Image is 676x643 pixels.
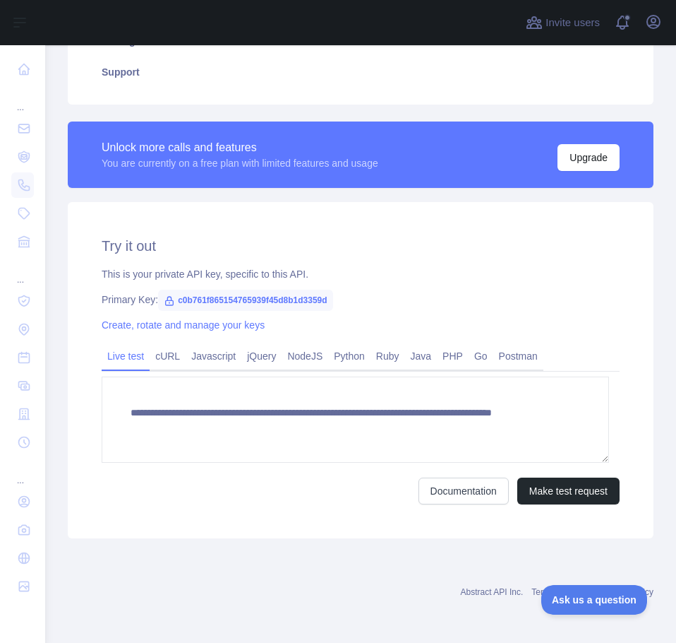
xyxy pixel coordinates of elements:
h2: Try it out [102,236,620,256]
a: Terms of service [531,587,593,597]
span: Invite users [545,15,600,31]
a: Postman [493,345,543,367]
a: Documentation [418,478,509,505]
a: Live test [102,345,150,367]
div: Unlock more calls and features [102,139,378,156]
a: Abstract API Inc. [461,587,524,597]
a: PHP [437,345,469,367]
div: Primary Key: [102,293,620,307]
a: jQuery [241,345,282,367]
div: This is your private API key, specific to this API. [102,267,620,281]
div: ... [11,85,34,113]
iframe: Toggle Customer Support [541,585,648,615]
div: You are currently on a free plan with limited features and usage [102,156,378,170]
button: Make test request [517,478,620,505]
div: ... [11,458,34,486]
a: Java [405,345,437,367]
a: Ruby [370,345,405,367]
a: NodeJS [282,345,328,367]
span: c0b761f865154765939f45d8b1d3359d [158,290,333,311]
div: ... [11,257,34,285]
a: Support [85,57,636,88]
a: cURL [150,345,186,367]
button: Upgrade [557,144,620,171]
a: Go [469,345,493,367]
a: Python [328,345,370,367]
a: Create, rotate and manage your keys [102,319,265,331]
a: Javascript [186,345,241,367]
button: Invite users [523,11,603,34]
